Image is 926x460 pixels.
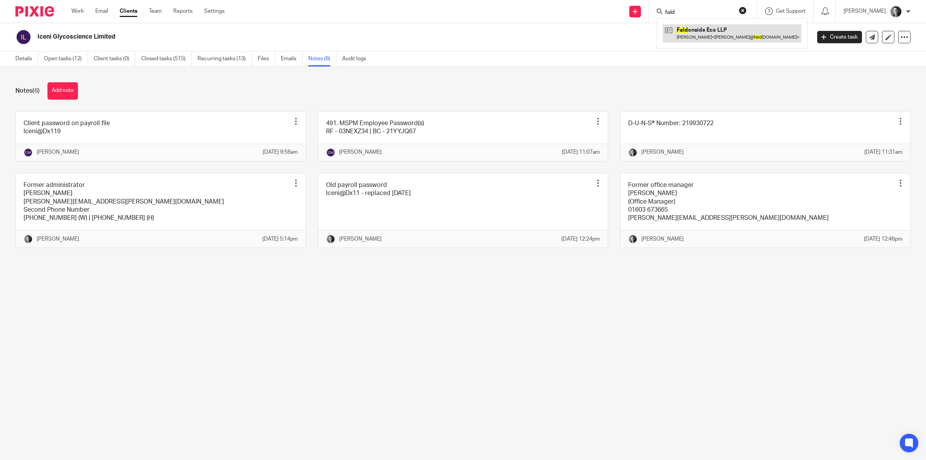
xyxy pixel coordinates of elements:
[258,51,275,66] a: Files
[342,51,372,66] a: Audit logs
[817,31,862,43] a: Create task
[120,7,137,15] a: Clients
[776,8,806,14] span: Get Support
[664,9,734,16] input: Search
[37,33,652,41] h2: Iceni Glycoscience Limited
[308,51,336,66] a: Notes (6)
[32,88,40,94] span: (6)
[326,148,335,157] img: svg%3E
[641,148,684,156] p: [PERSON_NAME]
[141,51,192,66] a: Closed tasks (515)
[562,148,600,156] p: [DATE] 11:07am
[263,148,298,156] p: [DATE] 9:58am
[864,148,902,156] p: [DATE] 11:31am
[198,51,252,66] a: Recurring tasks (13)
[890,5,902,18] img: DSC_9061-3.jpg
[95,7,108,15] a: Email
[204,7,225,15] a: Settings
[24,234,33,244] img: DSC_9061-3.jpg
[628,148,637,157] img: DSC_9061-3.jpg
[71,7,84,15] a: Work
[37,235,79,243] p: [PERSON_NAME]
[262,235,298,243] p: [DATE] 5:14pm
[149,7,162,15] a: Team
[339,235,382,243] p: [PERSON_NAME]
[641,235,684,243] p: [PERSON_NAME]
[739,7,747,14] button: Clear
[37,148,79,156] p: [PERSON_NAME]
[339,148,382,156] p: [PERSON_NAME]
[628,234,637,244] img: DSC_9061-3.jpg
[15,29,32,45] img: svg%3E
[864,235,902,243] p: [DATE] 12:46pm
[15,87,40,95] h1: Notes
[47,82,78,100] button: Add note
[15,6,54,17] img: Pixie
[15,51,38,66] a: Details
[94,51,135,66] a: Client tasks (0)
[173,7,193,15] a: Reports
[281,51,302,66] a: Emails
[561,235,600,243] p: [DATE] 12:24pm
[44,51,88,66] a: Open tasks (12)
[843,7,886,15] p: [PERSON_NAME]
[24,148,33,157] img: svg%3E
[326,234,335,244] img: DSC_9061-3.jpg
